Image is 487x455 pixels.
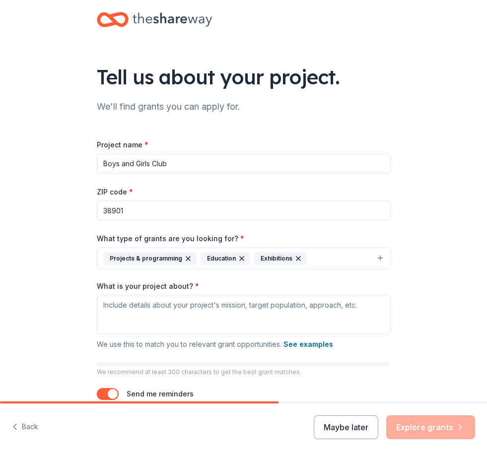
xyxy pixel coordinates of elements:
div: Exhibitions [254,252,307,265]
p: Email me reminders of grant application deadlines [127,400,289,412]
div: We'll find grants you can apply for. [97,99,391,115]
label: What is your project about? [97,281,199,291]
div: Education [201,252,250,265]
div: Projects & programming [103,252,197,265]
label: ZIP code [97,187,133,197]
label: What type of grants are you looking for? [97,234,244,244]
input: After school program [97,154,391,174]
div: Tell us about your project. [97,63,391,91]
input: 12345 (U.S. only) [97,200,391,220]
button: Maybe later [314,415,378,439]
button: Back [12,417,38,438]
label: Send me reminders [127,390,194,398]
p: We recommend at least 300 characters to get the best grant matches. [97,368,391,376]
span: We use this to match you to relevant grant opportunities. [97,340,333,348]
label: Project name [97,140,148,150]
button: Projects & programmingEducationExhibitions [97,248,391,269]
button: See examples [283,338,333,350]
